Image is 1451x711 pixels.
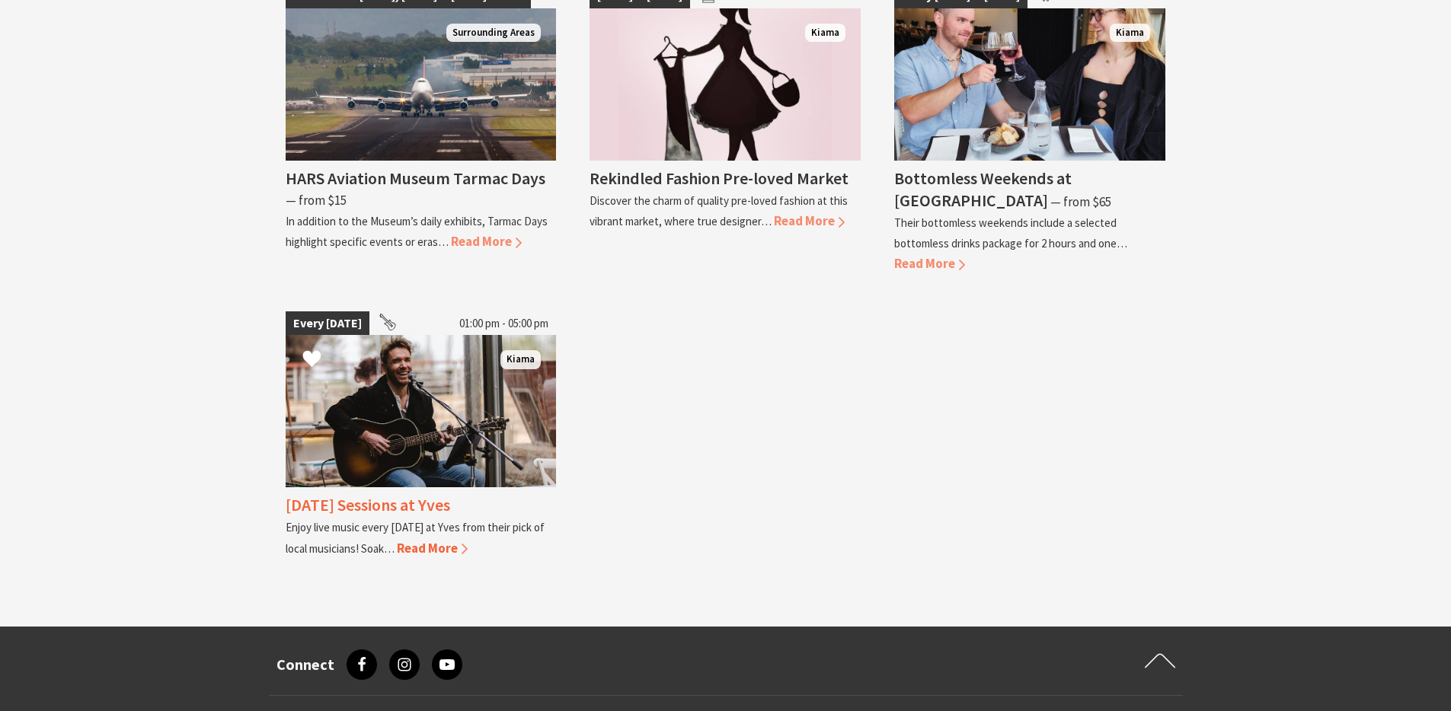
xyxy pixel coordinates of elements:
span: Read More [774,212,845,229]
img: Couple dining with wine and grazing board laughing [894,8,1165,161]
span: Read More [894,255,965,272]
span: Kiama [500,350,541,369]
p: Enjoy live music every [DATE] at Yves from their pick of local musicians! Soak… [286,520,545,555]
h4: Rekindled Fashion Pre-loved Market [590,167,849,189]
img: James Burton [286,335,557,487]
h4: HARS Aviation Museum Tarmac Days [286,167,545,189]
h4: Bottomless Weekends at [GEOGRAPHIC_DATA] [894,167,1072,211]
h4: [DATE] Sessions at Yves [286,494,450,515]
span: 01:00 pm - 05:00 pm [452,311,556,336]
p: Discover the charm of quality pre-loved fashion at this vibrant market, where true designer… [590,193,848,228]
span: Kiama [805,24,845,43]
a: Every [DATE] 01:00 pm - 05:00 pm James Burton Kiama [DATE] Sessions at Yves Enjoy live music ever... [286,311,557,559]
span: Every [DATE] [286,311,369,336]
button: Click to Favourite Sunday Sessions at Yves [287,334,337,386]
span: ⁠— from $65 [1050,193,1111,210]
span: Surrounding Areas [446,24,541,43]
img: This air craft holds the record for non stop flight from London to Sydney. Record set in August 198 [286,8,557,161]
img: fashion [590,8,861,161]
span: Read More [451,233,522,250]
p: In addition to the Museum’s daily exhibits, Tarmac Days highlight specific events or eras… [286,214,548,249]
span: Read More [397,540,468,556]
span: ⁠— from $15 [286,192,347,209]
span: Kiama [1110,24,1150,43]
p: Their bottomless weekends include a selected bottomless drinks package for 2 hours and one… [894,215,1127,250]
h3: Connect [276,655,334,674]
